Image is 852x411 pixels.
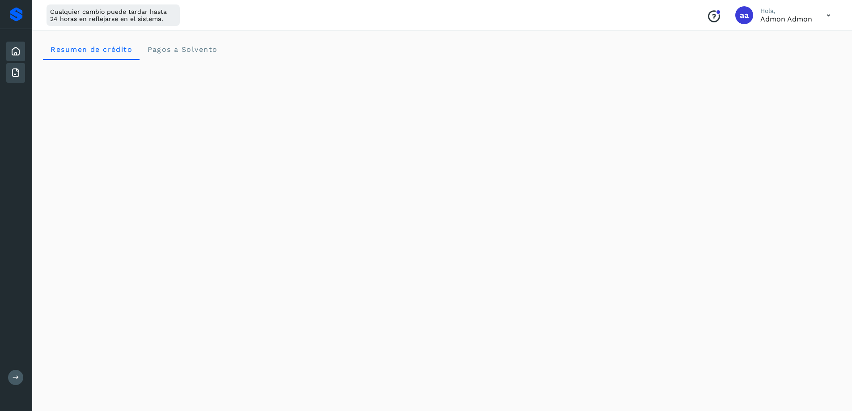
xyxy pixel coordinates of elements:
[6,63,25,83] div: Facturas
[760,7,812,15] p: Hola,
[50,45,132,54] span: Resumen de crédito
[147,45,217,54] span: Pagos a Solvento
[760,15,812,23] p: admon admon
[47,4,180,26] div: Cualquier cambio puede tardar hasta 24 horas en reflejarse en el sistema.
[6,42,25,61] div: Inicio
